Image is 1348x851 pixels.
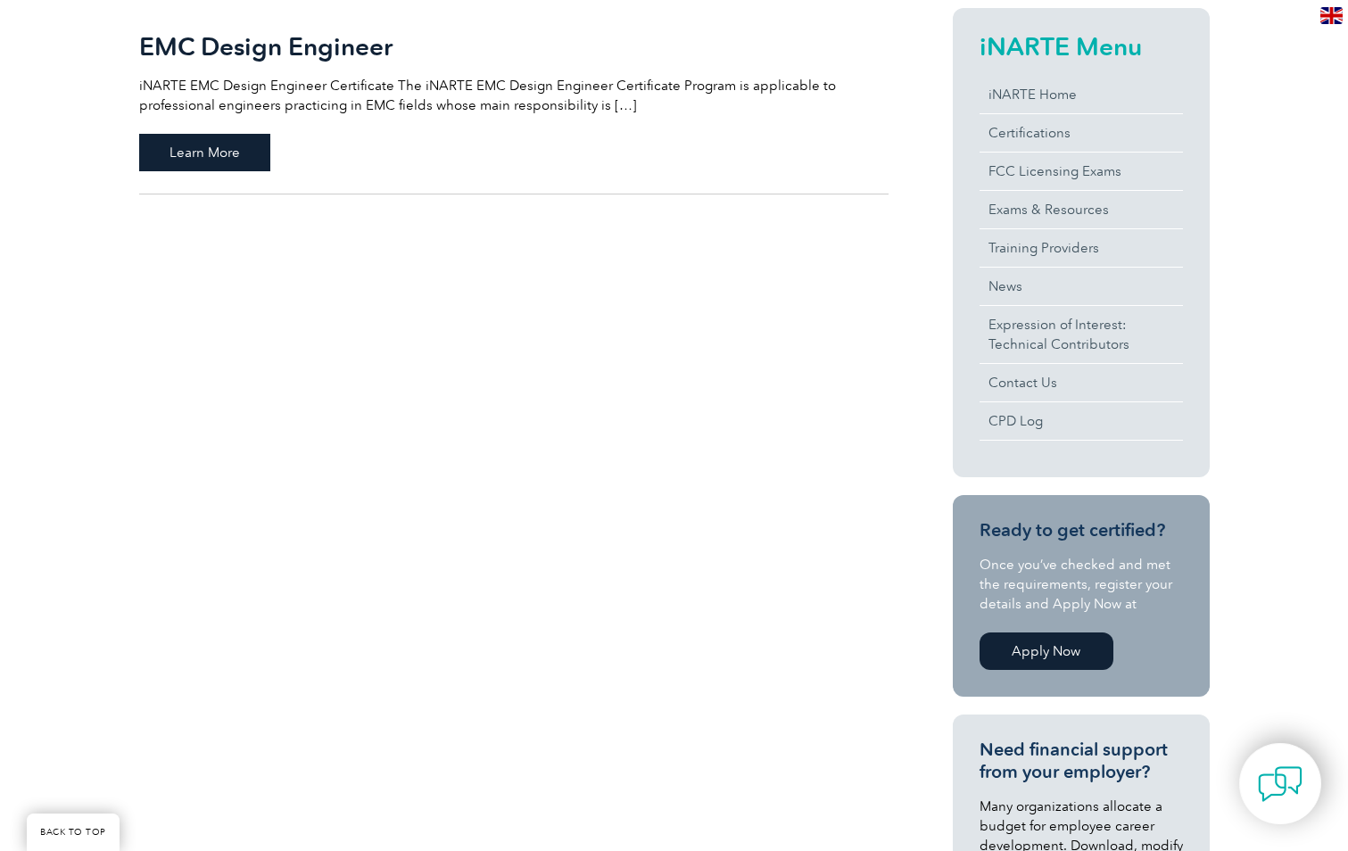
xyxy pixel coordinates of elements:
a: Exams & Resources [980,191,1183,228]
img: contact-chat.png [1258,762,1303,806]
p: Once you’ve checked and met the requirements, register your details and Apply Now at [980,555,1183,614]
p: iNARTE EMC Design Engineer Certificate The iNARTE EMC Design Engineer Certificate Program is appl... [139,76,889,115]
a: Training Providers [980,229,1183,267]
a: CPD Log [980,402,1183,440]
h3: Need financial support from your employer? [980,739,1183,783]
a: iNARTE Home [980,76,1183,113]
a: News [980,268,1183,305]
h2: iNARTE Menu [980,32,1183,61]
h3: Ready to get certified? [980,519,1183,541]
a: Certifications [980,114,1183,152]
a: BACK TO TOP [27,814,120,851]
span: Learn More [139,134,270,171]
a: Contact Us [980,364,1183,401]
h2: EMC Design Engineer [139,32,889,61]
img: en [1320,7,1343,24]
a: Expression of Interest:Technical Contributors [980,306,1183,363]
a: Apply Now [980,632,1113,670]
a: EMC Design Engineer iNARTE EMC Design Engineer Certificate The iNARTE EMC Design Engineer Certifi... [139,8,889,194]
a: FCC Licensing Exams [980,153,1183,190]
